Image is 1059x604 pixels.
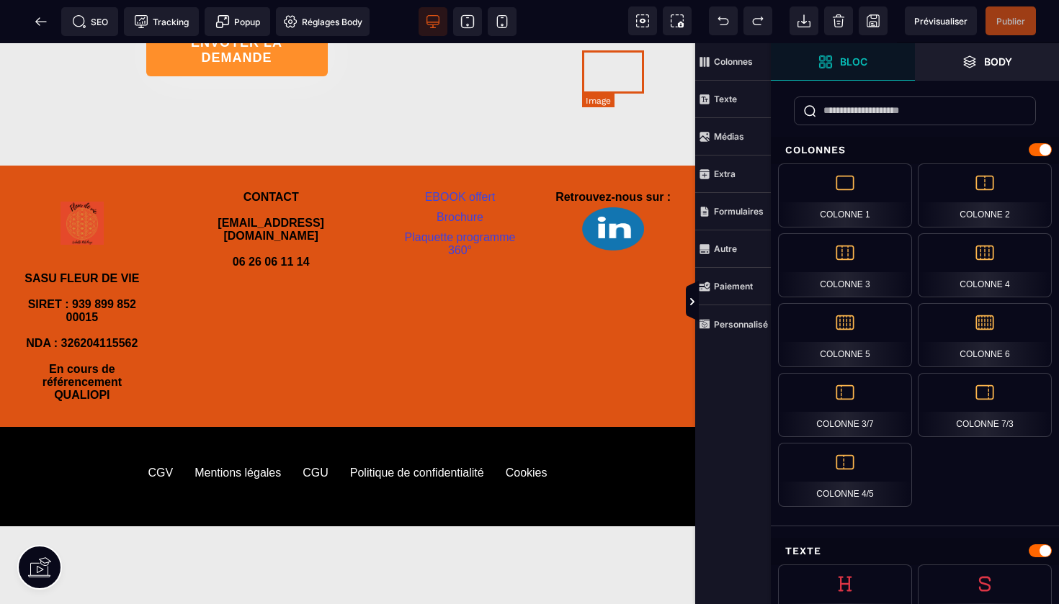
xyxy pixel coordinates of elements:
[778,443,912,507] div: Colonne 4/5
[743,6,772,35] span: Rétablir
[134,14,189,29] span: Tracking
[986,6,1036,35] span: Enregistrer le contenu
[914,16,968,27] span: Prévisualiser
[778,373,912,437] div: Colonne 3/7
[695,305,771,343] span: Personnalisé
[695,43,771,81] span: Colonnes
[918,163,1052,227] div: Colonne 2
[695,230,771,268] span: Autre
[695,155,771,193] span: Extra
[555,148,671,160] b: Retrouvez-nous sur :
[771,43,915,81] span: Ouvrir les blocs
[195,423,281,436] default: Mentions légales
[148,423,173,436] default: CGV
[205,7,270,36] span: Créer une alerte modale
[714,168,736,179] strong: Extra
[26,255,139,358] b: SIRET : 939 899 852 00015 NDA : 326204115562 En cours de référencement QUALIOPI
[628,6,657,35] span: Voir les composants
[714,131,744,142] strong: Médias
[915,43,1059,81] span: Ouvrir les calques
[771,137,1059,163] div: Colonnes
[778,163,912,227] div: Colonne 1
[437,168,483,180] a: Brochure
[996,16,1025,27] span: Publier
[695,193,771,230] span: Formulaires
[918,303,1052,367] div: Colonne 6
[582,164,644,207] img: 1a59c7fc07b2df508e9f9470b57f58b2_Design_sans_titre_(2).png
[350,423,484,436] default: Politique de confidentialité
[714,56,753,67] strong: Colonnes
[303,423,329,436] default: CGU
[124,7,199,36] span: Code de suivi
[918,233,1052,297] div: Colonne 4
[695,81,771,118] span: Texte
[918,373,1052,437] div: Colonne 7/3
[218,148,324,225] b: CONTACT [EMAIL_ADDRESS][DOMAIN_NAME] 06 26 06 11 14
[840,56,867,67] strong: Bloc
[905,6,977,35] span: Aperçu
[27,7,55,36] span: Retour
[714,319,768,330] strong: Personnalisé
[714,94,737,104] strong: Texte
[695,268,771,305] span: Paiement
[790,6,818,35] span: Importer
[714,243,737,254] strong: Autre
[695,118,771,155] span: Médias
[215,14,260,29] span: Popup
[984,56,1012,67] strong: Body
[714,281,753,292] strong: Paiement
[24,229,139,241] b: SASU FLEUR DE VIE
[824,6,853,35] span: Nettoyage
[61,7,118,36] span: Métadata SEO
[771,281,785,324] span: Afficher les vues
[859,6,888,35] span: Enregistrer
[506,423,548,436] default: Cookies
[663,6,692,35] span: Capture d'écran
[778,233,912,297] div: Colonne 3
[778,303,912,367] div: Colonne 5
[276,7,370,36] span: Favicon
[283,14,362,29] span: Réglages Body
[453,7,482,36] span: Voir tablette
[771,538,1059,564] div: Texte
[709,6,738,35] span: Défaire
[72,14,108,29] span: SEO
[425,148,496,160] a: EBOOK offert
[405,188,519,213] a: Plaquette programme 360°
[488,7,517,36] span: Voir mobile
[419,7,447,36] span: Voir bureau
[714,206,764,217] strong: Formulaires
